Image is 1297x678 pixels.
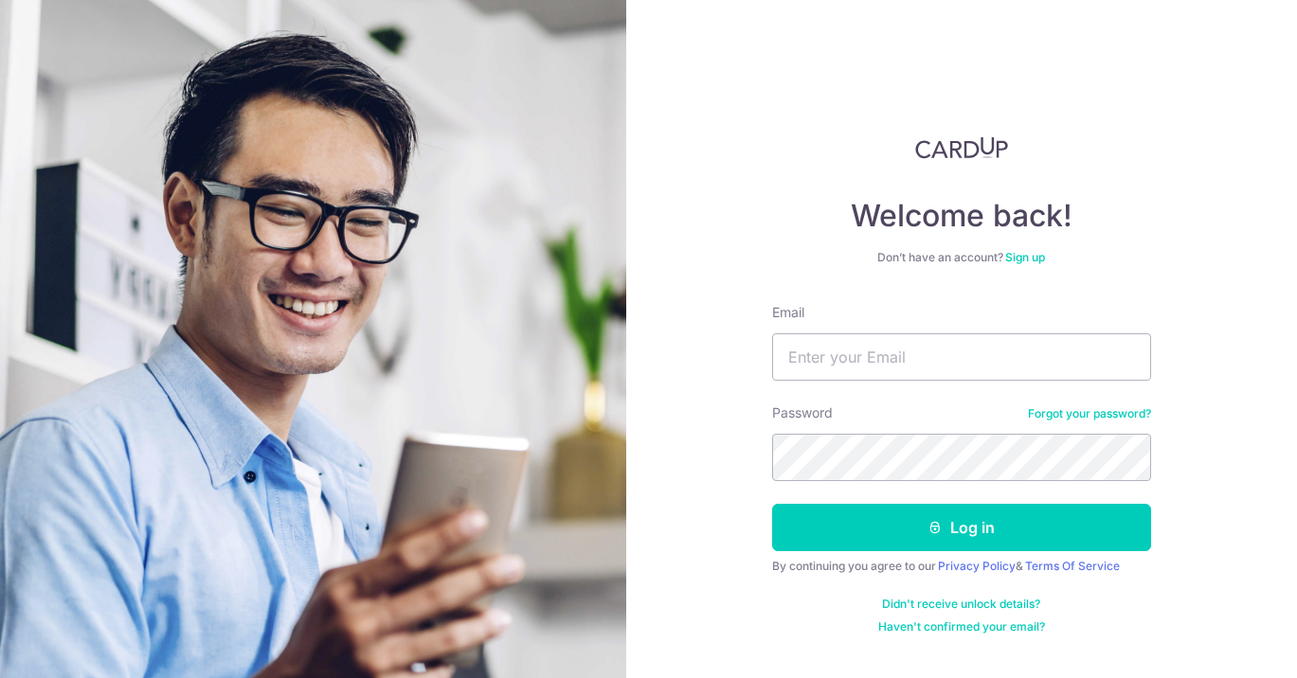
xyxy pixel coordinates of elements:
div: By continuing you agree to our & [772,559,1151,574]
a: Haven't confirmed your email? [878,619,1045,634]
a: Terms Of Service [1025,559,1120,573]
button: Log in [772,504,1151,551]
input: Enter your Email [772,333,1151,381]
div: Don’t have an account? [772,250,1151,265]
a: Privacy Policy [938,559,1016,573]
h4: Welcome back! [772,197,1151,235]
a: Forgot your password? [1028,406,1151,421]
label: Password [772,403,833,422]
a: Sign up [1005,250,1045,264]
img: CardUp Logo [915,136,1008,159]
a: Didn't receive unlock details? [882,597,1040,612]
label: Email [772,303,804,322]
